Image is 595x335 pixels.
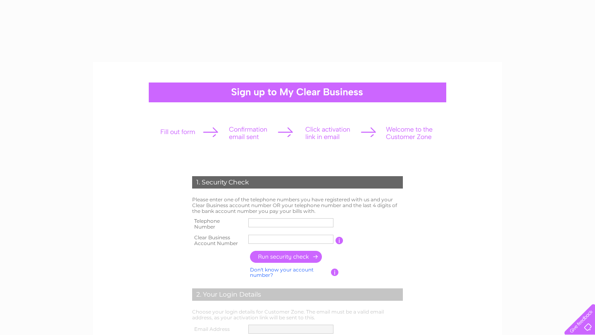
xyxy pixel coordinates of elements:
[336,237,343,244] input: Information
[331,269,339,276] input: Information
[192,176,403,189] div: 1. Security Check
[190,216,246,232] th: Telephone Number
[190,195,405,216] td: Please enter one of the telephone numbers you have registered with us and your Clear Business acc...
[250,267,314,278] a: Don't know your account number?
[192,288,403,301] div: 2. Your Login Details
[190,232,246,249] th: Clear Business Account Number
[190,307,405,323] td: Choose your login details for Customer Zone. The email must be a valid email address, as your act...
